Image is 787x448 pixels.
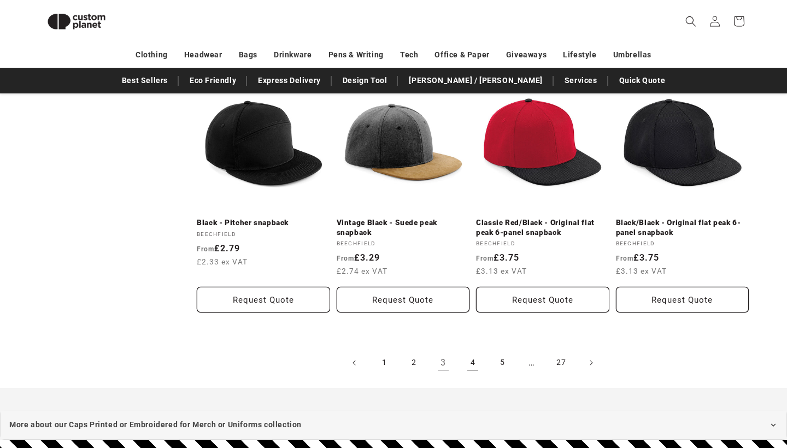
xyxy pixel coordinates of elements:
[197,287,330,313] button: Request Quote
[402,351,426,375] a: Page 2
[461,351,485,375] a: Page 4
[197,218,330,228] a: Black - Pitcher snapback
[434,45,489,64] a: Office & Paper
[506,45,547,64] a: Giveaways
[431,351,455,375] a: Page 3
[476,218,609,237] a: Classic Red/Black - Original flat peak 6-panel snapback
[337,218,470,237] a: Vintage Black - Suede peak snapback
[136,45,168,64] a: Clothing
[328,45,384,64] a: Pens & Writing
[337,287,470,313] button: Request Quote
[184,45,222,64] a: Headwear
[9,418,302,432] span: More about our Caps Printed or Embroidered for Merch or Uniforms collection
[559,71,603,90] a: Services
[400,45,418,64] a: Tech
[679,9,703,33] summary: Search
[337,71,393,90] a: Design Tool
[274,45,312,64] a: Drinkware
[563,45,596,64] a: Lifestyle
[197,351,749,375] nav: Pagination
[38,4,115,39] img: Custom Planet
[476,287,609,313] button: Request Quote
[403,71,548,90] a: [PERSON_NAME] / [PERSON_NAME]
[614,71,671,90] a: Quick Quote
[184,71,242,90] a: Eco Friendly
[549,351,573,375] a: Page 27
[372,351,396,375] a: Page 1
[343,351,367,375] a: Previous page
[116,71,173,90] a: Best Sellers
[616,287,749,313] button: Request Quote
[579,351,603,375] a: Next page
[239,45,257,64] a: Bags
[600,330,787,448] iframe: Chat Widget
[252,71,326,90] a: Express Delivery
[613,45,651,64] a: Umbrellas
[520,351,544,375] span: …
[490,351,514,375] a: Page 5
[616,218,749,237] a: Black/Black - Original flat peak 6-panel snapback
